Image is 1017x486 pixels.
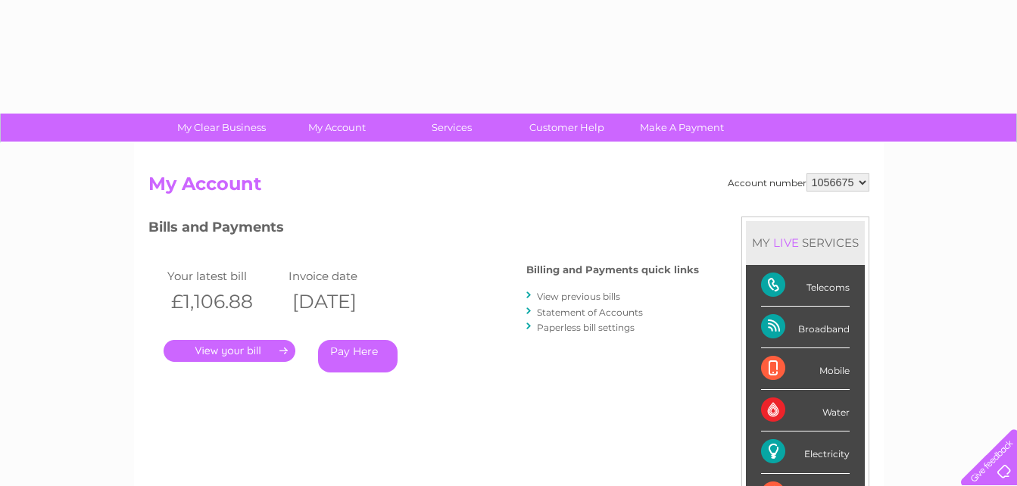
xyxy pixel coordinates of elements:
a: Paperless bill settings [537,322,635,333]
div: MY SERVICES [746,221,865,264]
h4: Billing and Payments quick links [526,264,699,276]
td: Invoice date [285,266,406,286]
a: Services [389,114,514,142]
a: View previous bills [537,291,620,302]
th: £1,106.88 [164,286,285,317]
div: Telecoms [761,265,850,307]
a: My Clear Business [159,114,284,142]
div: LIVE [770,235,802,250]
a: Pay Here [318,340,398,372]
a: Customer Help [504,114,629,142]
div: Broadband [761,307,850,348]
div: Electricity [761,431,850,473]
h2: My Account [148,173,869,202]
div: Mobile [761,348,850,390]
a: Statement of Accounts [537,307,643,318]
a: My Account [274,114,399,142]
div: Account number [728,173,869,192]
td: Your latest bill [164,266,285,286]
th: [DATE] [285,286,406,317]
div: Water [761,390,850,431]
a: . [164,340,295,362]
a: Make A Payment [619,114,744,142]
h3: Bills and Payments [148,217,699,243]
